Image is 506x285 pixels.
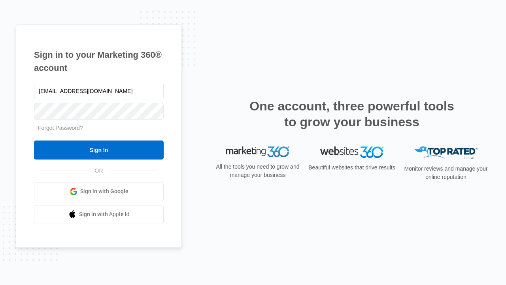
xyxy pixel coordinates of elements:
[213,163,302,179] p: All the tools you need to grow and manage your business
[79,210,130,218] span: Sign in with Apple Id
[34,182,164,201] a: Sign in with Google
[308,163,396,172] p: Beautiful websites that drive results
[247,98,457,130] h2: One account, three powerful tools to grow your business
[320,146,383,158] img: Websites 360
[34,48,164,74] h1: Sign in to your Marketing 360® account
[80,187,128,196] span: Sign in with Google
[414,146,478,160] img: Top Rated Local
[402,165,490,181] p: Monitor reviews and manage your online reputation
[89,167,109,175] span: OR
[38,125,83,131] a: Forgot Password?
[34,83,164,99] input: Email
[226,146,289,158] img: Marketing 360
[34,205,164,224] a: Sign in with Apple Id
[34,141,164,160] input: Sign In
